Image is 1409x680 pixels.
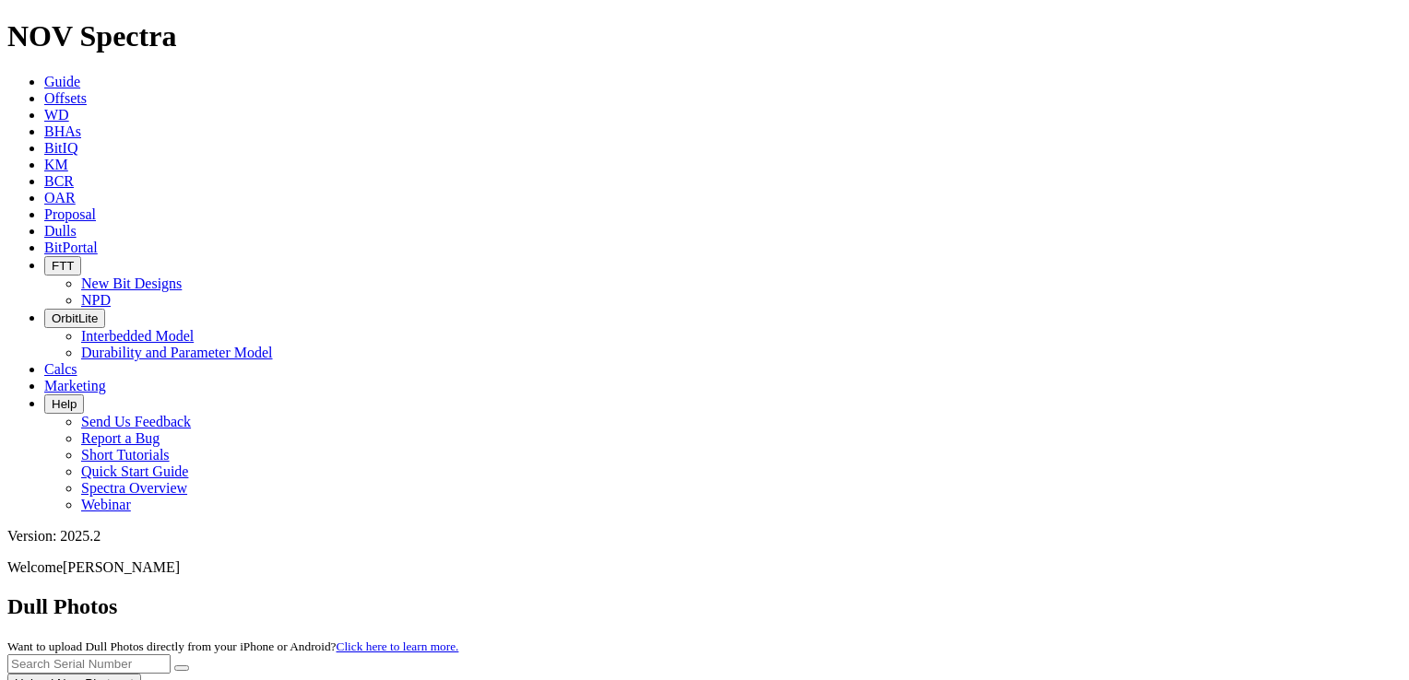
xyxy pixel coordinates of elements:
[81,447,170,463] a: Short Tutorials
[44,223,77,239] a: Dulls
[7,594,1402,619] h2: Dull Photos
[44,107,69,123] a: WD
[7,528,1402,545] div: Version: 2025.2
[44,206,96,222] a: Proposal
[44,394,84,414] button: Help
[7,559,1402,576] p: Welcome
[52,259,74,273] span: FTT
[44,74,80,89] a: Guide
[44,140,77,156] a: BitIQ
[44,173,74,189] a: BCR
[7,19,1402,53] h1: NOV Spectra
[81,463,188,479] a: Quick Start Guide
[81,480,187,496] a: Spectra Overview
[81,292,111,308] a: NPD
[44,90,87,106] a: Offsets
[52,397,77,411] span: Help
[44,123,81,139] a: BHAs
[44,157,68,172] a: KM
[44,309,105,328] button: OrbitLite
[81,328,194,344] a: Interbedded Model
[52,311,98,325] span: OrbitLite
[81,497,131,512] a: Webinar
[81,345,273,360] a: Durability and Parameter Model
[63,559,180,575] span: [PERSON_NAME]
[44,240,98,255] a: BitPortal
[44,378,106,393] a: Marketing
[44,361,77,377] a: Calcs
[81,430,160,446] a: Report a Bug
[44,256,81,276] button: FTT
[7,654,171,674] input: Search Serial Number
[7,639,458,653] small: Want to upload Dull Photos directly from your iPhone or Android?
[44,190,76,205] a: OAR
[81,276,182,291] a: New Bit Designs
[337,639,459,653] a: Click here to learn more.
[81,414,191,429] a: Send Us Feedback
